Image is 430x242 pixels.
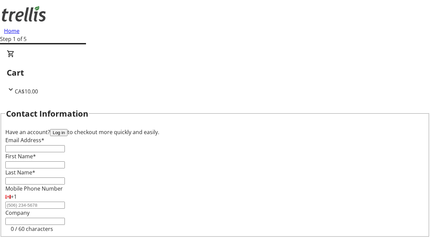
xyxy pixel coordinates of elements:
h2: Cart [7,67,423,79]
label: Email Address* [5,136,44,144]
label: Mobile Phone Number [5,185,63,192]
span: CA$10.00 [15,88,38,95]
div: Have an account? to checkout more quickly and easily. [5,128,425,136]
h2: Contact Information [6,108,88,120]
input: (506) 234-5678 [5,202,65,209]
div: CartCA$10.00 [7,50,423,95]
button: Log in [50,129,68,136]
label: Company [5,209,30,216]
label: First Name* [5,153,36,160]
tr-character-limit: 0 / 60 characters [11,225,53,233]
label: Last Name* [5,169,35,176]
